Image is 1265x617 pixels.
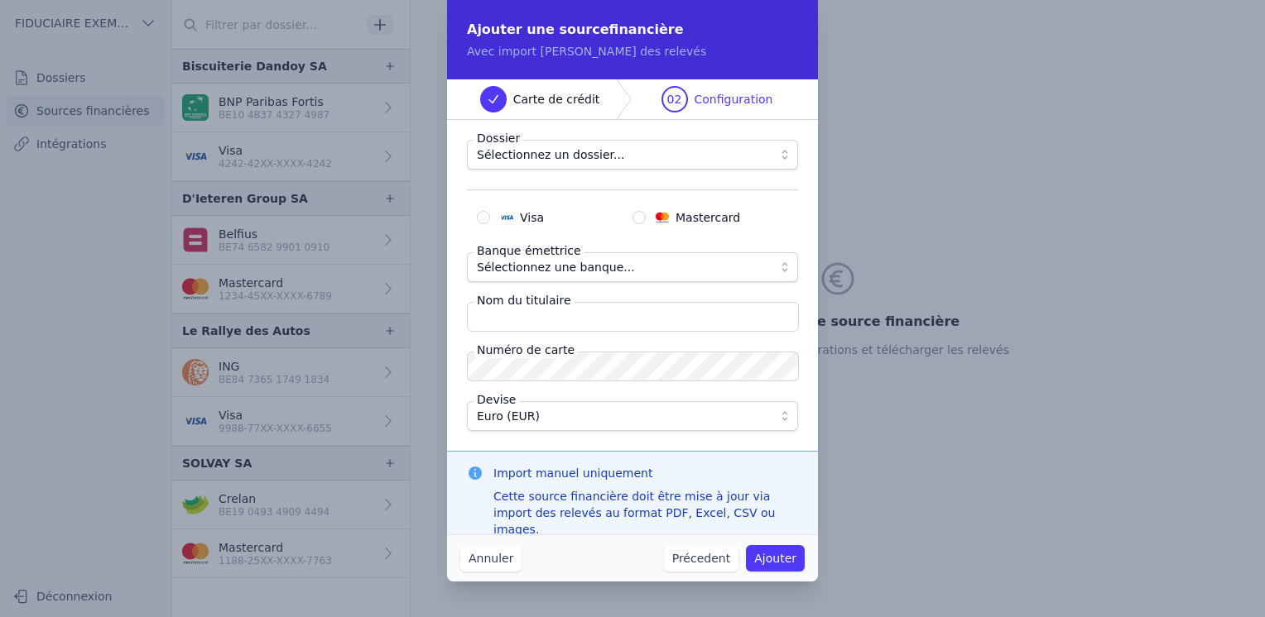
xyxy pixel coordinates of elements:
span: Mastercard [676,209,740,226]
span: 02 [667,91,682,108]
label: Numéro de carte [474,342,578,358]
input: Visa [477,211,490,224]
h3: Import manuel uniquement [493,465,798,481]
label: Dossier [474,130,523,146]
label: Banque émettrice [474,242,584,259]
label: Visa [477,209,632,226]
img: Visa [500,211,513,224]
nav: Progress [447,79,818,120]
button: Ajouter [746,545,805,572]
button: Annuler [460,545,522,572]
span: Visa [520,209,544,226]
span: Sélectionnez un dossier... [477,145,624,165]
label: Nom du titulaire [474,292,575,308]
div: Cette source financière doit être mise à jour via import des relevés au format PDF, Excel, CSV ou... [493,488,798,538]
span: Configuration [695,91,773,108]
button: Précedent [664,545,738,572]
input: Mastercard [632,211,646,224]
button: Sélectionnez une banque... [467,252,798,282]
img: Mastercard [656,211,669,224]
span: Carte de crédit [513,91,600,108]
span: Sélectionnez une banque... [477,257,635,277]
button: Euro (EUR) [467,401,798,431]
p: Avec import [PERSON_NAME] des relevés [467,43,798,60]
label: Devise [474,391,519,408]
button: Sélectionnez un dossier... [467,140,798,170]
h2: Ajouter une source financière [467,20,798,40]
span: Euro (EUR) [477,406,540,426]
label: Mastercard [632,209,788,226]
